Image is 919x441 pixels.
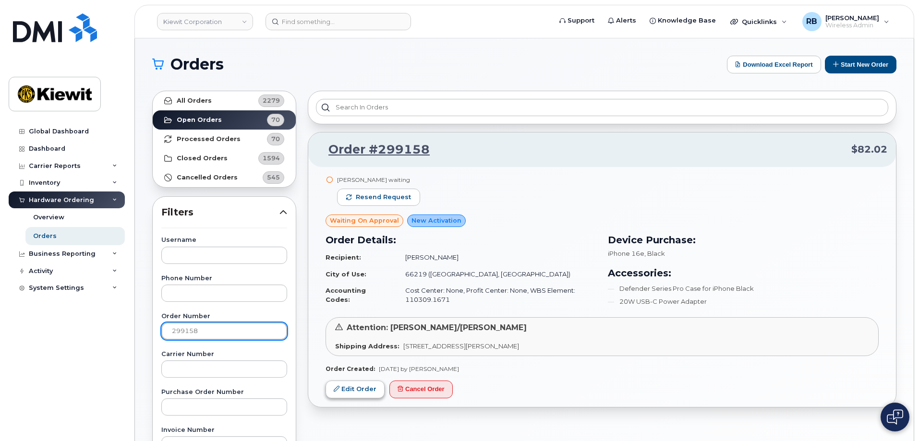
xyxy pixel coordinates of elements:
button: Resend request [337,189,420,206]
a: Cancelled Orders545 [153,168,296,187]
h3: Device Purchase: [608,233,879,247]
strong: Processed Orders [177,135,241,143]
h3: Order Details: [326,233,596,247]
strong: Open Orders [177,116,222,124]
strong: All Orders [177,97,212,105]
label: Carrier Number [161,351,287,358]
label: Phone Number [161,275,287,282]
label: Purchase Order Number [161,389,287,395]
span: 2279 [263,96,280,105]
strong: City of Use: [326,270,366,278]
span: Filters [161,205,279,219]
strong: Accounting Codes: [326,286,366,303]
strong: Cancelled Orders [177,174,238,181]
td: 66219 ([GEOGRAPHIC_DATA], [GEOGRAPHIC_DATA]) [397,266,596,283]
span: Attention: [PERSON_NAME]/[PERSON_NAME] [347,323,527,332]
td: Cost Center: None, Profit Center: None, WBS Element: 110309.1671 [397,282,596,308]
span: 1594 [263,154,280,163]
span: Orders [170,57,224,72]
span: New Activation [411,216,461,225]
div: [PERSON_NAME] waiting [337,176,420,184]
span: Resend request [356,193,411,202]
input: Search in orders [316,99,888,116]
button: Cancel Order [389,381,453,398]
strong: Closed Orders [177,155,228,162]
span: 545 [267,173,280,182]
span: iPhone 16e [608,250,644,257]
span: , Black [644,250,665,257]
button: Start New Order [825,56,896,73]
span: [DATE] by [PERSON_NAME] [379,365,459,372]
a: Closed Orders1594 [153,149,296,168]
a: All Orders2279 [153,91,296,110]
strong: Order Created: [326,365,375,372]
span: Waiting On Approval [330,216,399,225]
td: [PERSON_NAME] [397,249,596,266]
li: 20W USB-C Power Adapter [608,297,879,306]
a: Processed Orders70 [153,130,296,149]
span: $82.02 [851,143,887,156]
a: Open Orders70 [153,110,296,130]
li: Defender Series Pro Case for iPhone Black [608,284,879,293]
a: Edit Order [326,381,385,398]
span: 70 [271,134,280,143]
strong: Shipping Address: [335,342,399,350]
button: Download Excel Report [727,56,821,73]
h3: Accessories: [608,266,879,280]
span: [STREET_ADDRESS][PERSON_NAME] [403,342,519,350]
label: Order Number [161,313,287,320]
img: Open chat [887,409,903,425]
span: 70 [271,115,280,124]
label: Invoice Number [161,427,287,433]
a: Order #299158 [317,141,430,158]
label: Username [161,237,287,243]
strong: Recipient: [326,253,361,261]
